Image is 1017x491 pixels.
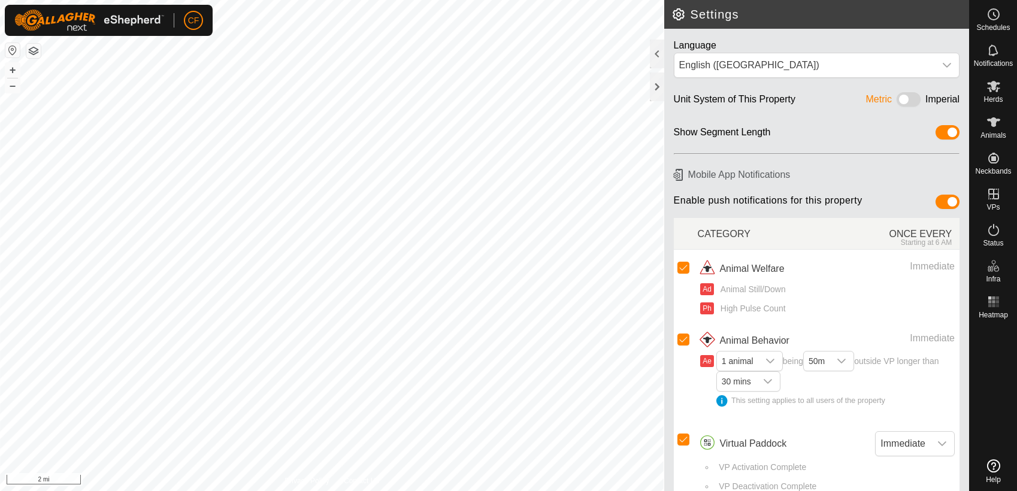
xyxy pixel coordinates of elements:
div: Starting at 6 AM [828,238,952,247]
span: Notifications [974,60,1013,67]
span: Animal Welfare [719,262,784,276]
span: Virtual Paddock [719,437,786,451]
div: ONCE EVERY [828,220,960,247]
button: Reset Map [5,43,20,57]
button: Map Layers [26,44,41,58]
span: Help [986,476,1001,483]
span: Infra [986,275,1000,283]
span: CF [188,14,199,27]
div: dropdown trigger [830,351,853,371]
button: Ae [700,355,713,367]
div: Imperial [925,92,960,111]
div: CATEGORY [698,220,829,247]
span: Status [983,240,1003,247]
h6: Mobile App Notifications [669,164,964,185]
span: Enable push notifications for this property [674,195,862,213]
a: Privacy Policy [284,475,329,486]
button: – [5,78,20,93]
div: dropdown trigger [935,53,959,77]
div: Immediate [847,331,955,345]
span: Animal Still/Down [716,283,786,296]
div: dropdown trigger [930,432,954,456]
div: Unit System of This Property [674,92,795,111]
span: Heatmap [979,311,1008,319]
span: Neckbands [975,168,1011,175]
div: Immediate [847,259,955,274]
button: Ad [700,283,713,295]
img: animal behavior icon [698,331,717,350]
span: Animals [980,132,1006,139]
a: Contact Us [344,475,379,486]
span: VPs [986,204,1000,211]
span: VP Activation Complete [715,461,806,474]
span: Immediate [876,432,930,456]
span: being outside VP longer than [716,356,955,407]
a: Help [970,454,1017,488]
span: 50m [804,351,830,371]
div: dropdown trigger [758,351,782,371]
button: + [5,63,20,77]
span: English (US) [674,53,935,77]
div: English ([GEOGRAPHIC_DATA]) [679,58,930,72]
span: High Pulse Count [716,302,786,315]
div: dropdown trigger [756,372,780,391]
img: animal welfare icon [698,259,717,278]
div: Metric [866,92,892,111]
div: This setting applies to all users of the property [716,395,955,407]
img: virtual paddocks icon [698,434,717,453]
div: Language [674,38,960,53]
span: Herds [983,96,1003,103]
span: 30 mins [717,372,756,391]
img: Gallagher Logo [14,10,164,31]
button: Ph [700,302,713,314]
span: Animal Behavior [719,334,789,348]
span: Schedules [976,24,1010,31]
div: Show Segment Length [674,125,771,144]
h2: Settings [671,7,969,22]
span: 1 animal [717,351,758,371]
